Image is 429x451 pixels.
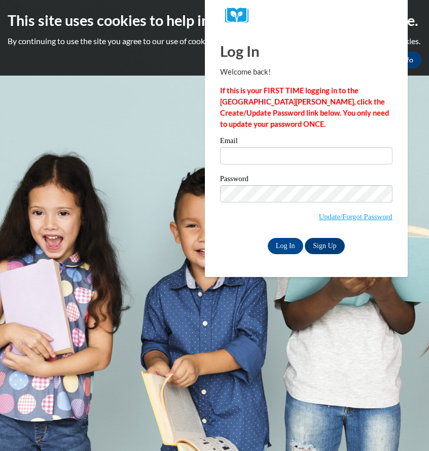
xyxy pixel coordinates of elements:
h2: This site uses cookies to help improve your learning experience. [8,10,421,30]
a: COX Campus [225,8,387,23]
p: By continuing to use the site you agree to our use of cookies. Use the ‘More info’ button to read... [8,36,421,47]
a: Sign Up [305,238,344,254]
img: Logo brand [225,8,256,23]
input: Log In [268,238,303,254]
a: Update/Forgot Password [319,213,392,221]
label: Password [220,175,392,185]
label: Email [220,137,392,147]
p: Welcome back! [220,66,392,78]
strong: If this is your FIRST TIME logging in to the [GEOGRAPHIC_DATA][PERSON_NAME], click the Create/Upd... [220,86,389,128]
h1: Log In [220,41,392,61]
